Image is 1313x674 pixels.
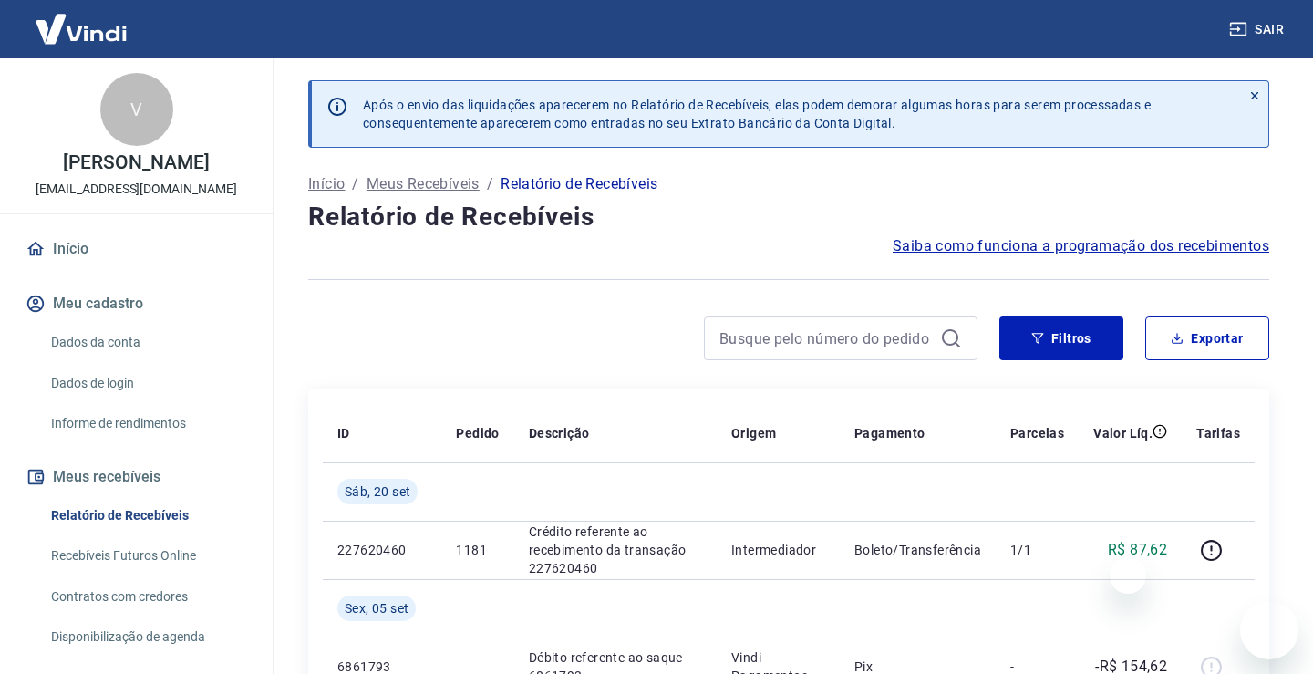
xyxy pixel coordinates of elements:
p: 1/1 [1010,541,1064,559]
span: Sáb, 20 set [345,482,410,501]
a: Meus Recebíveis [367,173,480,195]
p: 1181 [456,541,499,559]
input: Busque pelo número do pedido [719,325,933,352]
p: Valor Líq. [1093,424,1153,442]
p: / [352,173,358,195]
button: Filtros [999,316,1123,360]
div: V [100,73,173,146]
a: Contratos com credores [44,578,251,616]
p: 227620460 [337,541,427,559]
button: Meus recebíveis [22,457,251,497]
p: Relatório de Recebíveis [501,173,657,195]
span: Sex, 05 set [345,599,408,617]
a: Dados da conta [44,324,251,361]
a: Início [308,173,345,195]
button: Meu cadastro [22,284,251,324]
p: Origem [731,424,776,442]
h4: Relatório de Recebíveis [308,199,1269,235]
p: Boleto/Transferência [854,541,981,559]
iframe: Botão para abrir a janela de mensagens [1240,601,1298,659]
button: Sair [1225,13,1291,47]
a: Início [22,229,251,269]
a: Informe de rendimentos [44,405,251,442]
p: / [487,173,493,195]
a: Disponibilização de agenda [44,618,251,656]
p: Após o envio das liquidações aparecerem no Relatório de Recebíveis, elas podem demorar algumas ho... [363,96,1151,132]
p: Parcelas [1010,424,1064,442]
img: Vindi [22,1,140,57]
p: Pagamento [854,424,925,442]
p: ID [337,424,350,442]
button: Exportar [1145,316,1269,360]
p: Pedido [456,424,499,442]
p: [PERSON_NAME] [63,153,209,172]
p: Intermediador [731,541,825,559]
p: Tarifas [1196,424,1240,442]
iframe: Fechar mensagem [1110,557,1146,594]
p: [EMAIL_ADDRESS][DOMAIN_NAME] [36,180,237,199]
a: Recebíveis Futuros Online [44,537,251,575]
a: Relatório de Recebíveis [44,497,251,534]
a: Saiba como funciona a programação dos recebimentos [893,235,1269,257]
p: Crédito referente ao recebimento da transação 227620460 [529,523,702,577]
p: R$ 87,62 [1108,539,1167,561]
a: Dados de login [44,365,251,402]
p: Descrição [529,424,590,442]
